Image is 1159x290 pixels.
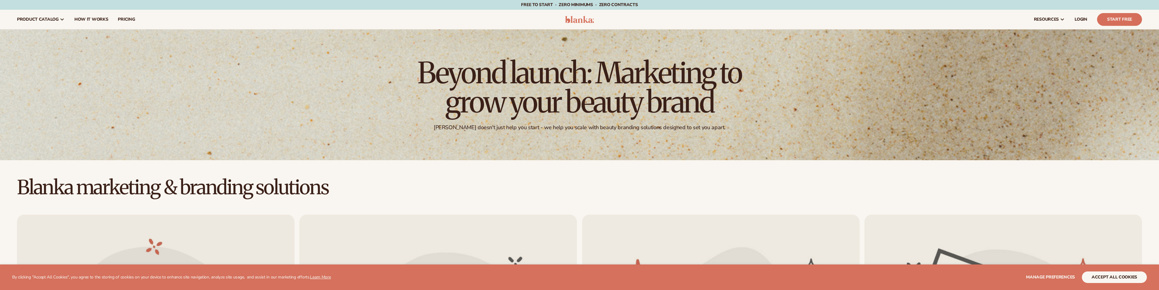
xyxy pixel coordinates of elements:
[70,10,113,29] a: How It Works
[1026,271,1075,283] button: Manage preferences
[1097,13,1142,26] a: Start Free
[434,124,725,131] div: [PERSON_NAME] doesn't just help you start - we help you scale with beauty branding solutions desi...
[1082,271,1147,283] button: accept all cookies
[521,2,638,8] span: Free to start · ZERO minimums · ZERO contracts
[118,17,135,22] span: pricing
[12,10,70,29] a: product catalog
[1034,17,1059,22] span: resources
[1070,10,1092,29] a: LOGIN
[1029,10,1070,29] a: resources
[413,58,747,117] h1: Beyond launch: Marketing to grow your beauty brand
[74,17,108,22] span: How It Works
[310,274,331,280] a: Learn More
[1075,17,1087,22] span: LOGIN
[17,17,59,22] span: product catalog
[113,10,140,29] a: pricing
[565,16,594,23] img: logo
[1026,274,1075,280] span: Manage preferences
[12,275,331,280] p: By clicking "Accept All Cookies", you agree to the storing of cookies on your device to enhance s...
